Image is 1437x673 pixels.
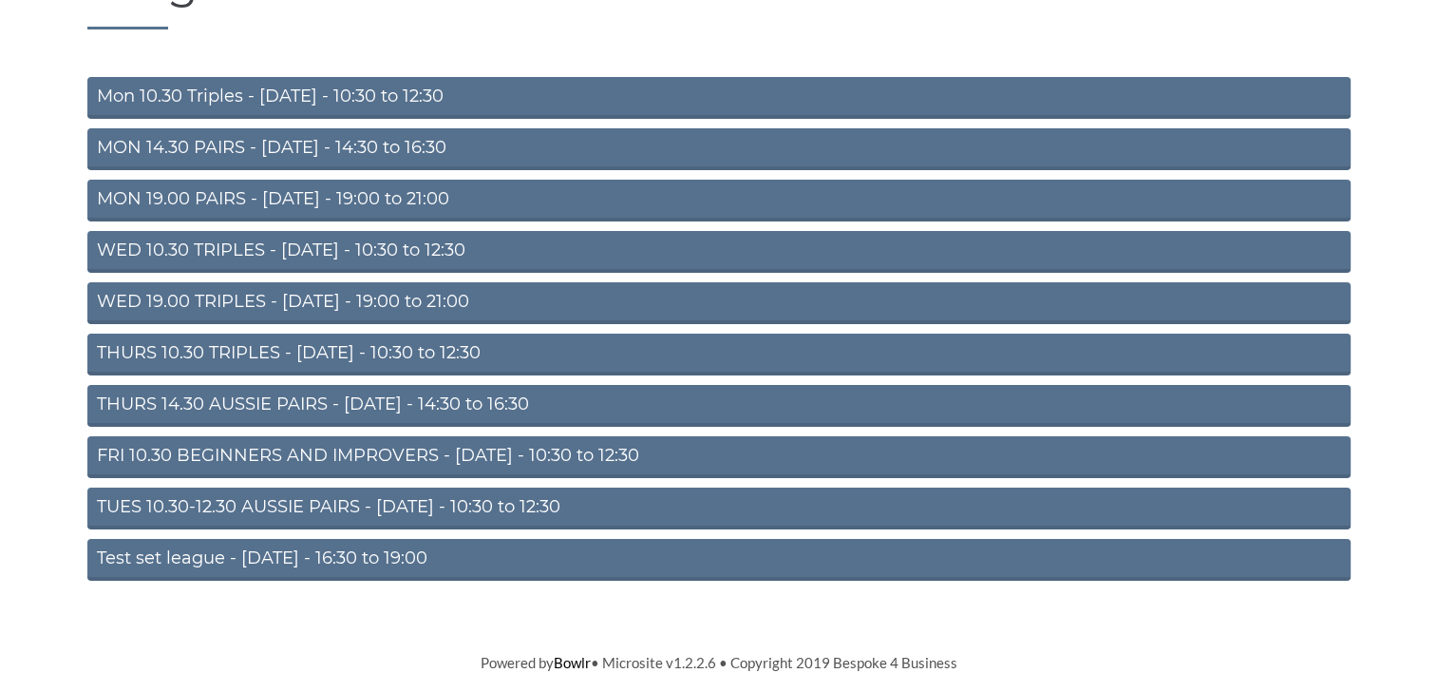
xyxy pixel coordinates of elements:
a: THURS 14.30 AUSSIE PAIRS - [DATE] - 14:30 to 16:30 [87,385,1351,427]
a: Mon 10.30 Triples - [DATE] - 10:30 to 12:30 [87,77,1351,119]
a: MON 19.00 PAIRS - [DATE] - 19:00 to 21:00 [87,180,1351,221]
a: WED 19.00 TRIPLES - [DATE] - 19:00 to 21:00 [87,282,1351,324]
a: THURS 10.30 TRIPLES - [DATE] - 10:30 to 12:30 [87,334,1351,375]
a: FRI 10.30 BEGINNERS AND IMPROVERS - [DATE] - 10:30 to 12:30 [87,436,1351,478]
a: MON 14.30 PAIRS - [DATE] - 14:30 to 16:30 [87,128,1351,170]
span: Powered by • Microsite v1.2.2.6 • Copyright 2019 Bespoke 4 Business [481,654,957,671]
a: Test set league - [DATE] - 16:30 to 19:00 [87,539,1351,581]
a: WED 10.30 TRIPLES - [DATE] - 10:30 to 12:30 [87,231,1351,273]
a: TUES 10.30-12.30 AUSSIE PAIRS - [DATE] - 10:30 to 12:30 [87,488,1351,529]
a: Bowlr [554,654,591,671]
